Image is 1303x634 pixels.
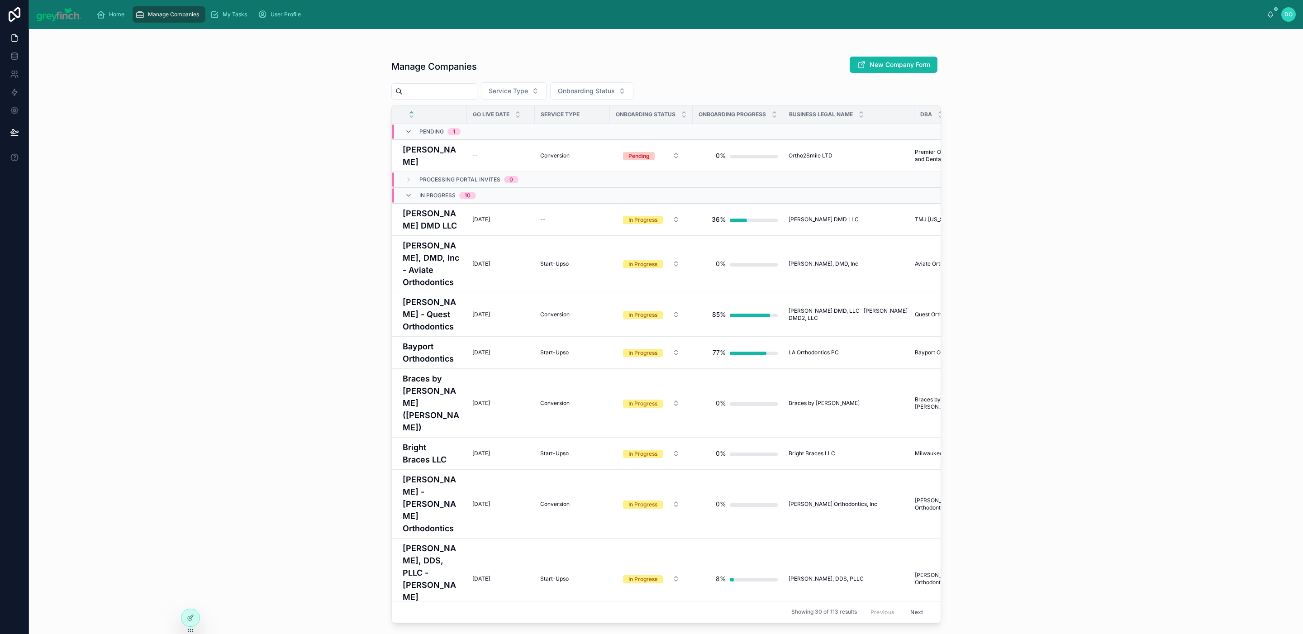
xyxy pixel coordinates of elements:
a: LA Orthodontics PC [789,349,909,356]
div: In Progress [628,311,657,319]
button: Select Button [616,256,687,272]
span: Showing 30 of 113 results [791,609,857,616]
a: Select Button [615,445,687,462]
a: Conversion [540,400,604,407]
span: Premier Orthodontics and Dental Specialists [915,148,979,163]
a: [DATE] [472,311,529,318]
a: 0% [698,394,778,412]
a: Select Button [615,255,687,272]
span: Processing Portal Invites [419,176,500,183]
button: Select Button [616,571,687,587]
span: In Progress [419,192,456,199]
span: Service Type [489,86,528,95]
a: 36% [698,210,778,229]
a: [PERSON_NAME], DMD, Inc - Aviate Orthodontics [403,239,461,288]
a: [PERSON_NAME] Orthodontics [915,497,979,511]
a: Conversion [540,152,604,159]
button: Select Button [616,395,687,411]
span: Braces by [PERSON_NAME] [789,400,860,407]
div: 85% [712,305,726,324]
button: Select Button [550,82,633,100]
a: My Tasks [207,6,253,23]
span: Onboarding Status [616,111,675,118]
a: [DATE] [472,349,529,356]
span: Onboarding Progress [699,111,766,118]
a: Start-Upso [540,349,604,356]
h4: Braces by [PERSON_NAME] ([PERSON_NAME]) [403,372,461,434]
a: Conversion [540,501,604,508]
div: 1 [453,128,455,135]
span: Start-Upso [540,575,569,582]
div: scrollable content [89,5,1267,24]
a: Select Button [615,147,687,164]
a: [PERSON_NAME] Orthodontics [915,572,979,586]
button: Select Button [616,344,687,361]
span: [DATE] [472,575,490,582]
div: In Progress [628,216,657,224]
a: [PERSON_NAME] DMD, LLC [PERSON_NAME] DMD2, LLC [789,307,909,322]
a: -- [472,152,529,159]
span: Service Type [541,111,580,118]
span: Start-Upso [540,349,569,356]
span: Onboarding Status [558,86,615,95]
a: [DATE] [472,400,529,407]
a: [DATE] [472,216,529,223]
span: Bayport Orthodontics [915,349,970,356]
span: -- [472,152,478,159]
a: Aviate Orthodontics [915,260,979,267]
a: [PERSON_NAME] - [PERSON_NAME] Orthodontics [403,473,461,534]
a: 77% [698,343,778,362]
a: [PERSON_NAME] DMD LLC [789,216,909,223]
span: [PERSON_NAME] DMD LLC [789,216,859,223]
span: Go Live Date [473,111,509,118]
a: Manage Companies [133,6,205,23]
a: Select Button [615,344,687,361]
h4: Bayport Orthodontics [403,340,461,365]
span: Conversion [540,501,570,508]
a: 0% [698,255,778,273]
span: DBA [920,111,932,118]
div: 0% [716,147,726,165]
button: Select Button [616,148,687,164]
span: [DATE] [472,501,490,508]
a: TMJ [US_STATE] [915,216,979,223]
button: Next [904,605,929,619]
span: [PERSON_NAME], DDS, PLLC [789,575,864,582]
a: -- [540,216,604,223]
span: Start-Upso [540,450,569,457]
span: Ortho2Smile LTD [789,152,832,159]
span: [PERSON_NAME] Orthodontics, Inc [789,501,877,508]
a: [PERSON_NAME] Orthodontics, Inc [789,501,909,508]
a: 0% [698,495,778,513]
a: Select Button [615,496,687,513]
span: Conversion [540,152,570,159]
span: Conversion [540,311,570,318]
div: In Progress [628,450,657,458]
div: In Progress [628,575,657,583]
span: [DATE] [472,400,490,407]
span: [DATE] [472,216,490,223]
span: My Tasks [223,11,247,18]
span: Aviate Orthodontics [915,260,965,267]
button: Select Button [616,306,687,323]
div: In Progress [628,260,657,268]
a: 85% [698,305,778,324]
a: [PERSON_NAME] DMD LLC [403,207,461,232]
a: Conversion [540,311,604,318]
h4: [PERSON_NAME], DDS, PLLC - [PERSON_NAME] Orthodontics [403,542,461,615]
a: [PERSON_NAME], DMD, Inc [789,260,909,267]
span: Start-Upso [540,260,569,267]
div: In Progress [628,400,657,408]
h4: Bright Braces LLC [403,441,461,466]
a: Start-Upso [540,260,604,267]
span: Quest Orthodontics [915,311,964,318]
div: 77% [713,343,726,362]
span: [DATE] [472,349,490,356]
a: [PERSON_NAME] [403,143,461,168]
button: Select Button [616,496,687,512]
span: [DATE] [472,450,490,457]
